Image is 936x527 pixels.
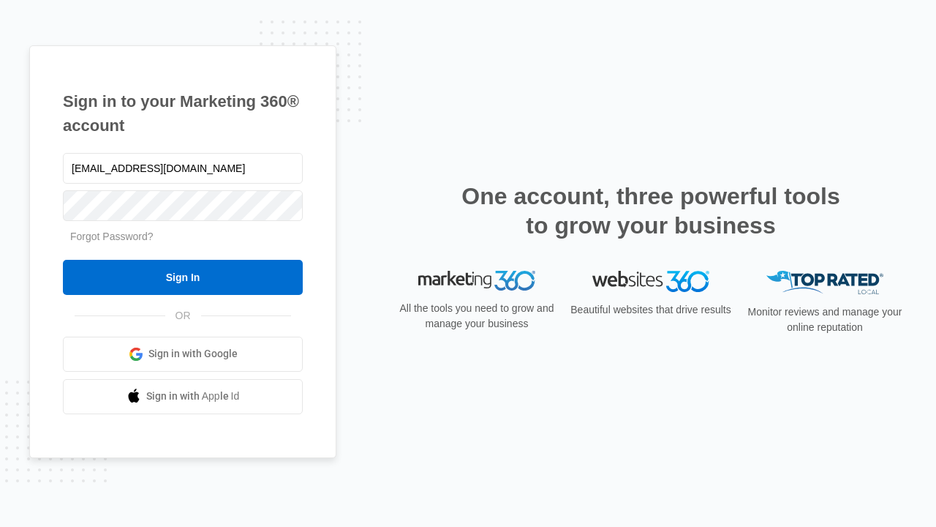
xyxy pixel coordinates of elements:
[146,389,240,404] span: Sign in with Apple Id
[165,308,201,324] span: OR
[63,260,303,295] input: Sign In
[743,304,907,335] p: Monitor reviews and manage your online reputation
[63,89,303,138] h1: Sign in to your Marketing 360® account
[395,301,559,332] p: All the tools you need to grow and manage your business
[766,271,883,295] img: Top Rated Local
[63,337,303,372] a: Sign in with Google
[70,231,154,242] a: Forgot Password?
[63,153,303,184] input: Email
[592,271,709,292] img: Websites 360
[148,346,238,362] span: Sign in with Google
[418,271,535,291] img: Marketing 360
[569,302,733,318] p: Beautiful websites that drive results
[457,182,845,240] h2: One account, three powerful tools to grow your business
[63,379,303,414] a: Sign in with Apple Id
